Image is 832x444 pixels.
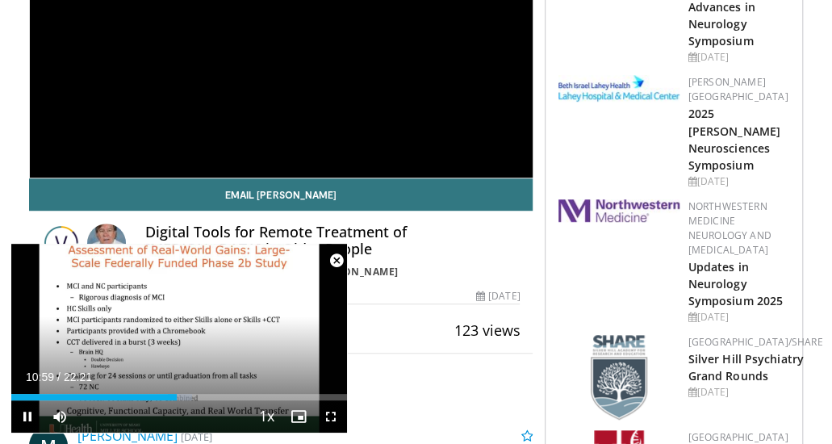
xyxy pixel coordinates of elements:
[181,429,212,444] small: [DATE]
[57,371,61,383] span: /
[688,335,822,349] a: [GEOGRAPHIC_DATA]/SHARE
[558,75,679,102] img: e7977282-282c-4444-820d-7cc2733560fd.jpg.150x105_q85_autocrop_double_scale_upscale_version-0.2.jpg
[42,224,81,262] img: Vumedi Week 2025
[145,224,521,258] h4: Digital Tools for Remote Treatment of [MEDICAL_DATA] in Older People
[688,310,789,325] div: [DATE]
[11,244,347,433] video-js: Video Player
[688,174,789,189] div: [DATE]
[87,224,126,262] img: Avatar
[64,371,92,383] span: 22:21
[688,50,796,65] div: [DATE]
[44,400,76,433] button: Mute
[11,400,44,433] button: Pause
[558,199,679,222] img: 2a462fb6-9365-492a-ac79-3166a6f924d8.png.150x105_q85_autocrop_double_scale_upscale_version-0.2.jpg
[688,351,803,383] a: Silver Hill Psychiatry Grand Rounds
[476,289,520,304] div: [DATE]
[250,400,282,433] button: Playback Rate
[320,244,353,278] button: Close
[688,106,780,172] a: 2025 [PERSON_NAME] Neurosciences Symposium
[313,265,399,279] a: [PERSON_NAME]
[282,400,315,433] button: Enable picture-in-picture mode
[315,400,347,433] button: Fullscreen
[688,259,782,308] a: Updates in Neurology Symposium 2025
[29,178,533,211] a: Email [PERSON_NAME]
[26,371,54,383] span: 10:59
[688,75,788,103] a: [PERSON_NAME][GEOGRAPHIC_DATA]
[454,320,520,340] span: 123 views
[11,394,347,400] div: Progress Bar
[688,199,771,257] a: Northwestern Medicine Neurology and [MEDICAL_DATA]
[591,335,647,420] img: f8aaeb6d-318f-4fcf-bd1d-54ce21f29e87.png.150x105_q85_autocrop_double_scale_upscale_version-0.2.png
[688,385,822,400] div: [DATE]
